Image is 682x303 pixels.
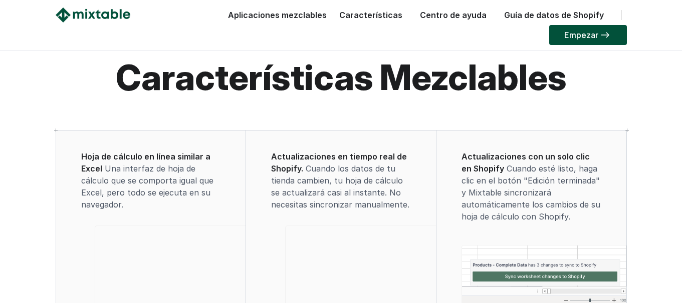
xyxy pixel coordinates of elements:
[499,10,609,20] a: Guía de datos de Shopify
[271,151,407,173] font: Actualizaciones en tiempo real de Shopify.
[116,56,566,98] font: Características mezclables
[339,10,402,20] font: Características
[462,151,590,173] font: Actualizaciones con un solo clic en Shopify
[228,10,327,20] font: Aplicaciones mezclables
[81,163,213,209] font: Una interfaz de hoja de cálculo que se comporta igual que Excel, pero todo se ejecuta en su naveg...
[271,163,409,209] font: Cuando los datos de tu tienda cambien, tu hoja de cálculo se actualizará casi al instante. No nec...
[504,10,604,20] font: Guía de datos de Shopify
[564,30,598,40] font: Empezar
[598,32,612,38] img: arrow-right.svg
[56,7,130,22] img: Logotipo mezclable
[415,10,492,20] a: Centro de ayuda
[334,10,407,20] a: Características
[549,25,627,45] a: Empezar
[462,163,600,221] font: Cuando esté listo, haga clic en el botón "Edición terminada" y Mixtable sincronizará automáticame...
[81,151,210,173] font: Hoja de cálculo en línea similar a Excel
[420,10,487,20] font: Centro de ayuda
